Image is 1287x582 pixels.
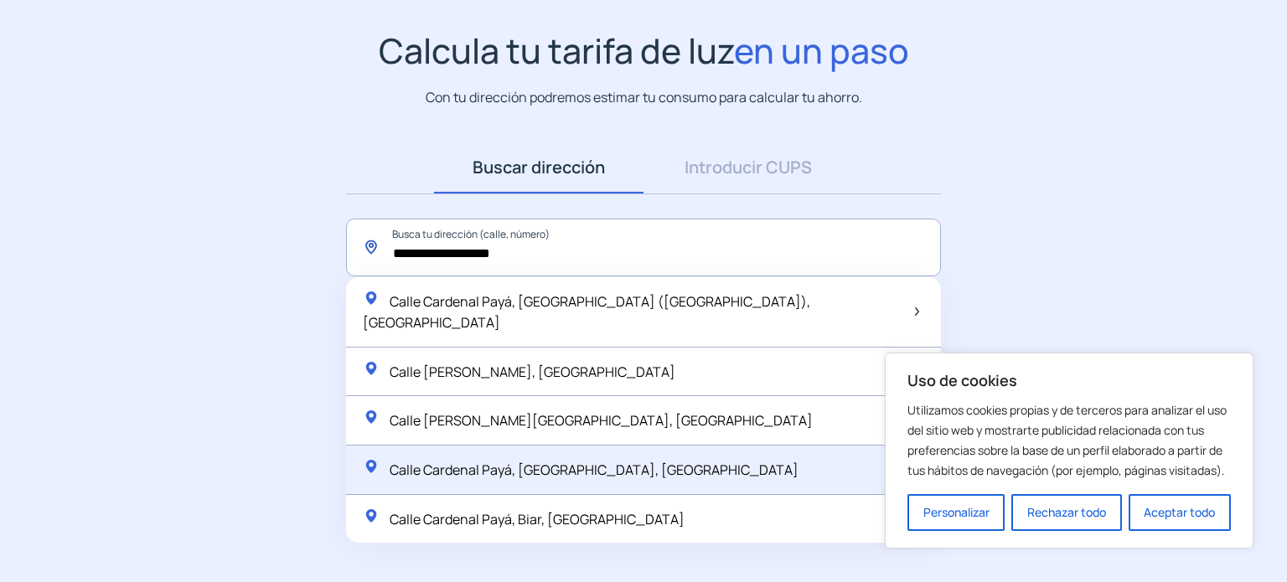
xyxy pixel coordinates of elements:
button: Personalizar [907,494,1005,531]
span: Calle [PERSON_NAME][GEOGRAPHIC_DATA], [GEOGRAPHIC_DATA] [390,411,813,430]
button: Aceptar todo [1129,494,1231,531]
img: location-pin-green.svg [363,458,380,475]
a: Buscar dirección [434,142,643,193]
img: location-pin-green.svg [363,409,380,425]
p: Uso de cookies [907,370,1231,390]
button: Rechazar todo [1011,494,1121,531]
img: location-pin-green.svg [363,360,380,377]
a: Introducir CUPS [643,142,853,193]
div: Uso de cookies [885,353,1253,549]
span: en un paso [734,27,909,74]
span: Calle Cardenal Payá, Biar, [GEOGRAPHIC_DATA] [390,510,685,528]
img: location-pin-green.svg [363,290,380,306]
span: Calle [PERSON_NAME], [GEOGRAPHIC_DATA] [390,363,675,381]
img: location-pin-green.svg [363,507,380,524]
p: Con tu dirección podremos estimar tu consumo para calcular tu ahorro. [426,87,862,108]
img: arrow-next-item.svg [915,307,919,316]
h1: Calcula tu tarifa de luz [379,30,909,71]
span: Calle Cardenal Payá, [GEOGRAPHIC_DATA], [GEOGRAPHIC_DATA] [390,461,799,479]
p: Utilizamos cookies propias y de terceros para analizar el uso del sitio web y mostrarte publicida... [907,400,1231,481]
span: Calle Cardenal Payá, [GEOGRAPHIC_DATA] ([GEOGRAPHIC_DATA]), [GEOGRAPHIC_DATA] [363,292,810,332]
